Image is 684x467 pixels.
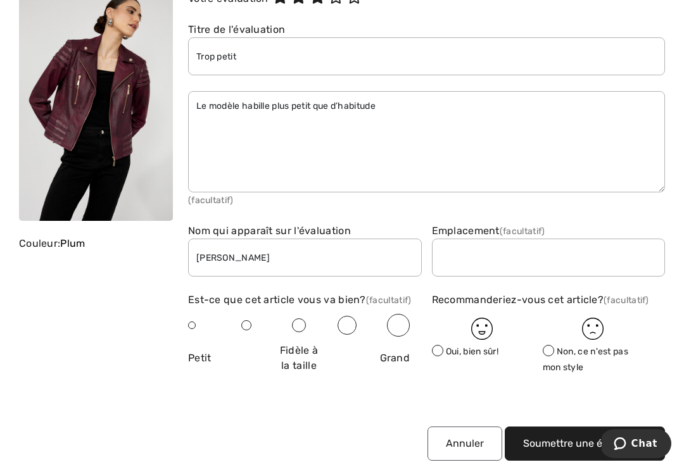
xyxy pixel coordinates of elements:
img: Recommend [582,318,604,339]
span: Oui, bien sûr! [446,346,498,357]
iframe: Ouvre un widget dans lequel vous pouvez chatter avec l’un de nos agents [602,429,671,461]
p: Couleur: [19,236,173,251]
input: Nom qui apparaît sur l'évaluation [188,239,422,277]
label: Nom qui apparaît sur l'évaluation [188,223,351,239]
label: Emplacement [432,223,545,239]
span: Grand [336,343,410,373]
label: Recommanderiez-vous cet article? [432,292,649,308]
span: Petit [188,343,262,373]
button: Soumettre une évaluation [505,427,665,461]
img: Recommend [471,318,493,339]
span: (facultatif) [188,195,234,206]
input: Emplacement [432,239,666,277]
span: (facultatif) [604,295,649,306]
input: Titre de l'évaluation [188,37,665,75]
label: Titre de l'évaluation [188,22,285,37]
label: Est-ce que cet article vous va bien? [188,292,411,308]
span: Fidèle à la taille [262,343,336,373]
span: (facultatif) [366,295,412,306]
span: Non, ce n'est pas mon style [543,346,628,373]
span: (facultatif) [500,226,545,237]
span: Plum [60,237,85,249]
button: Annuler [427,427,502,461]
